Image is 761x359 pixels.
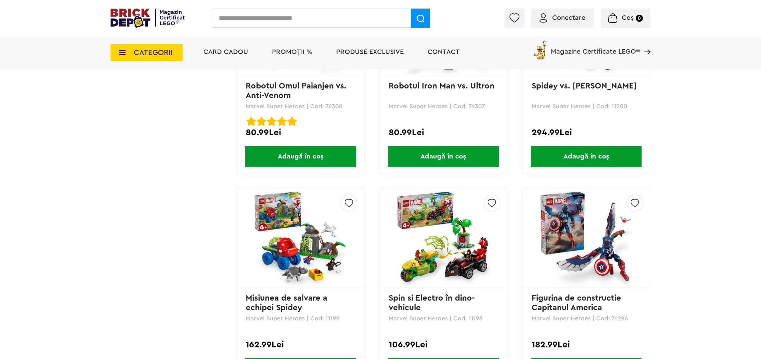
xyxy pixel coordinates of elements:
div: 162.99Lei [246,340,355,349]
img: Evaluare cu stele [277,116,287,126]
span: Adaugă în coș [388,146,499,167]
a: Adaugă în coș [380,146,507,167]
a: Adaugă în coș [237,146,364,167]
div: 80.99Lei [389,128,498,137]
p: Marvel Super Heroes | Cod: 11198 [389,315,498,321]
a: Magazine Certificate LEGO® [640,39,650,46]
div: 182.99Lei [532,340,641,349]
a: PROMOȚII % [272,49,312,55]
a: Robotul Iron Man vs. Ultron [389,82,494,90]
div: 80.99Lei [246,128,355,137]
a: Card Cadou [203,49,248,55]
a: Spin si Electro în dino-vehicule [389,294,475,312]
a: Contact [428,49,460,55]
p: Marvel Super Heroes | Cod: 11199 [246,315,355,321]
img: Misiunea de salvare a echipei Spidey [253,190,348,286]
img: Evaluare cu stele [246,116,256,126]
div: 294.99Lei [532,128,641,137]
small: 0 [636,15,643,22]
p: Marvel Super Heroes | Cod: 76296 [532,315,641,321]
span: Coș [622,14,634,21]
a: Spidey vs. [PERSON_NAME] [532,82,637,90]
img: Evaluare cu stele [287,116,297,126]
a: Conectare [540,14,585,21]
img: Evaluare cu stele [257,116,266,126]
a: Figurina de constructie Capitanul America [532,294,623,312]
a: Produse exclusive [336,49,404,55]
img: Figurina de constructie Capitanul America [539,190,634,286]
img: Spin si Electro în dino-vehicule [396,190,491,286]
span: Conectare [552,14,585,21]
p: Marvel Super Heroes | Cod: 76308 [246,103,355,109]
span: CATEGORII [134,49,173,56]
p: Marvel Super Heroes | Cod: 11200 [532,103,641,109]
span: Adaugă în coș [245,146,356,167]
p: Marvel Super Heroes | Cod: 76307 [389,103,498,109]
a: Robotul Omul Paianjen vs. Anti-Venom [246,82,348,100]
div: 106.99Lei [389,340,498,349]
a: Adaugă în coș [523,146,650,167]
span: Magazine Certificate LEGO® [551,39,640,55]
a: Misiunea de salvare a echipei Spidey [246,294,330,312]
span: Adaugă în coș [531,146,642,167]
img: Evaluare cu stele [267,116,276,126]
